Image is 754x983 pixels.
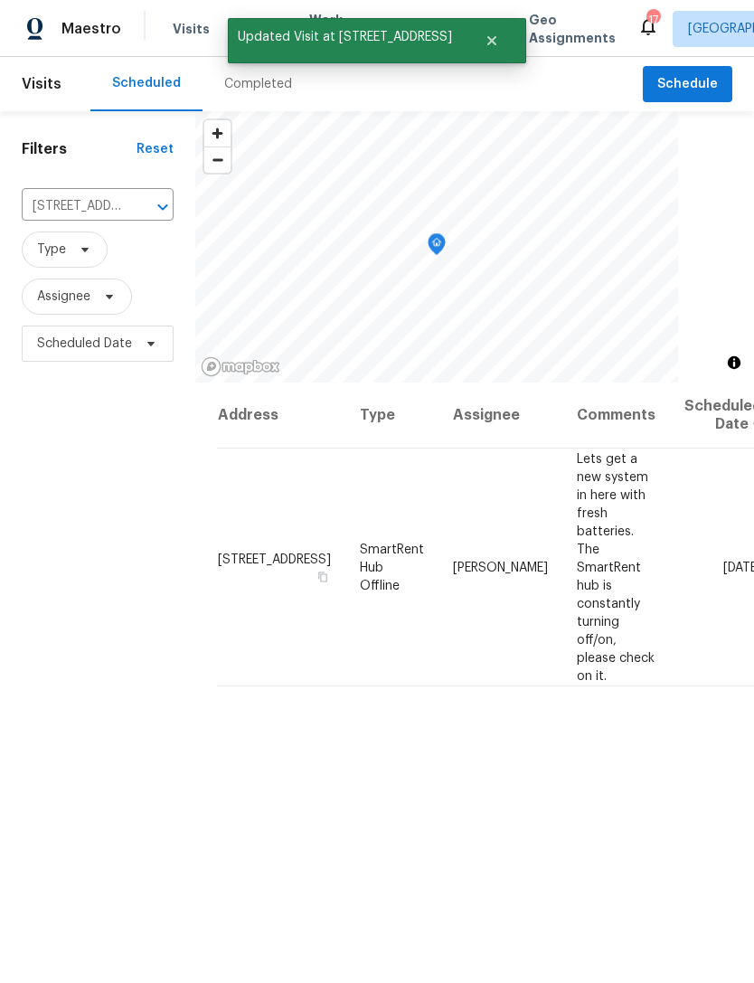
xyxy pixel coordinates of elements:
button: Toggle attribution [723,352,745,373]
div: Map marker [428,233,446,261]
span: Assignee [37,288,90,306]
th: Assignee [438,383,562,449]
div: 17 [646,11,659,29]
th: Comments [562,383,670,449]
span: Schedule [657,73,718,96]
span: Lets get a new system in here with fresh batteries. The SmartRent hub is constantly turning off/o... [577,452,655,682]
div: Completed [224,75,292,93]
span: Visits [22,64,61,104]
div: Reset [137,140,174,158]
canvas: Map [195,111,678,383]
th: Type [345,383,438,449]
button: Close [462,23,522,59]
a: Mapbox homepage [201,356,280,377]
span: SmartRent Hub Offline [360,543,424,591]
span: [STREET_ADDRESS] [218,553,331,565]
button: Zoom out [204,147,231,173]
input: Search for an address... [22,193,123,221]
span: Visits [173,20,210,38]
div: Scheduled [112,74,181,92]
span: Zoom out [204,147,231,173]
span: Maestro [61,20,121,38]
span: Type [37,241,66,259]
span: Toggle attribution [729,353,740,373]
h1: Filters [22,140,137,158]
button: Open [150,194,175,220]
button: Zoom in [204,120,231,147]
button: Schedule [643,66,732,103]
span: [PERSON_NAME] [453,561,548,573]
span: Scheduled Date [37,335,132,353]
span: Updated Visit at [STREET_ADDRESS] [228,18,462,56]
th: Address [217,383,345,449]
button: Copy Address [315,568,331,584]
span: Geo Assignments [529,11,616,47]
span: Work Orders [309,11,355,47]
